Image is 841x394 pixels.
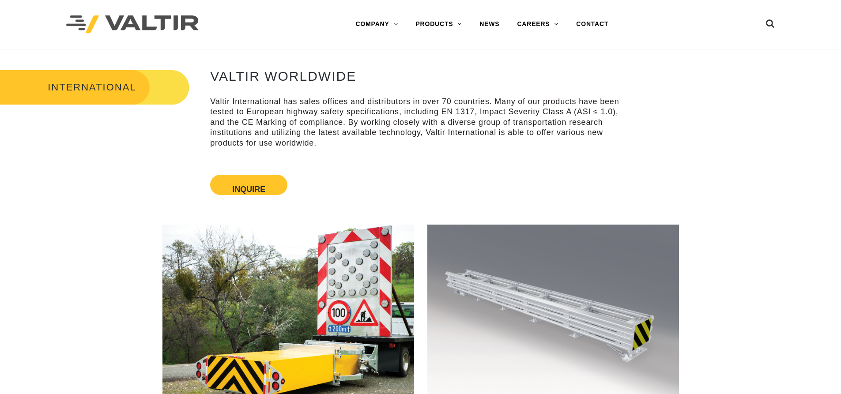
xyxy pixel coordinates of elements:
[232,185,265,187] button: Inquire
[210,69,631,83] h2: VALTIR WORLDWIDE
[508,15,567,33] a: CAREERS
[471,15,508,33] a: NEWS
[407,15,471,33] a: PRODUCTS
[66,15,199,34] img: Valtir
[347,15,407,33] a: COMPANY
[210,97,631,148] p: Valtir International has sales offices and distributors in over 70 countries. Many of our product...
[567,15,617,33] a: CONTACT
